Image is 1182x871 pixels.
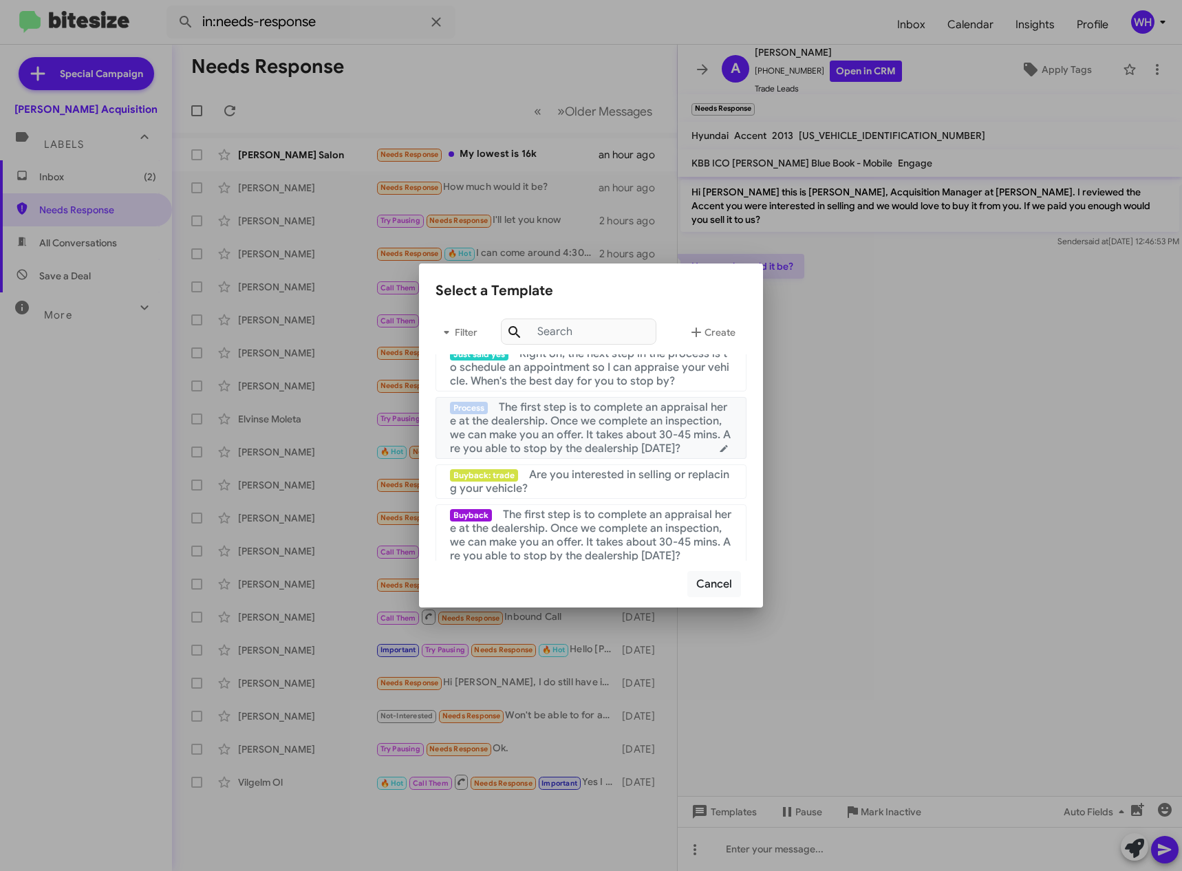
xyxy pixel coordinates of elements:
span: Just said yes [450,348,508,361]
button: Create [677,316,746,349]
span: Process [450,402,488,414]
span: Filter [436,320,480,345]
span: The first step is to complete an appraisal here at the dealership. Once we complete an inspection... [450,400,731,455]
span: Create [688,320,735,345]
button: Cancel [687,571,741,597]
span: Are you interested in selling or replacing your vehicle? [450,468,729,495]
span: Right on, the next step in the process is to schedule an appointment so I can appraise your vehic... [450,347,729,388]
span: The first step is to complete an appraisal here at the dealership. Once we complete an inspection... [450,508,731,563]
input: Search [501,319,656,345]
span: Buyback [450,509,492,521]
div: Select a Template [436,280,746,302]
span: Buyback: trade [450,469,518,482]
button: Filter [436,316,480,349]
